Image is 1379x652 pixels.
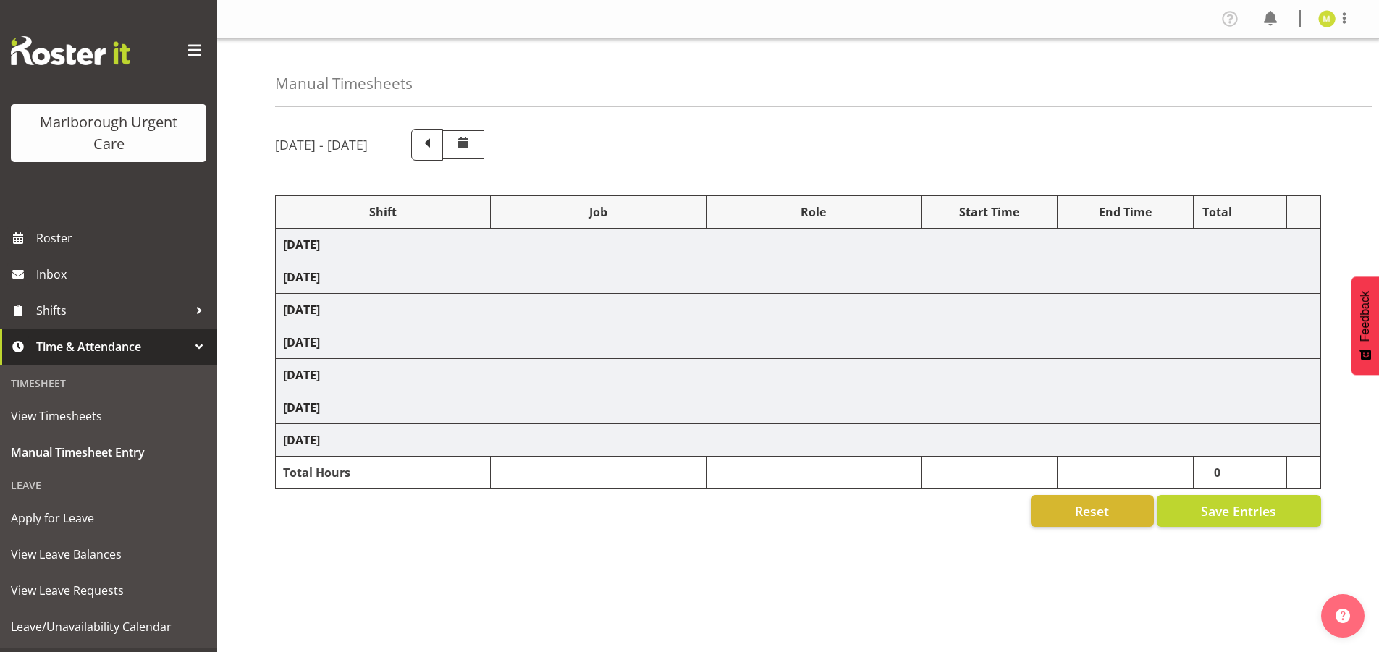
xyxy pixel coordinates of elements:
td: 0 [1193,457,1241,489]
div: Job [498,203,698,221]
div: Marlborough Urgent Care [25,111,192,155]
h5: [DATE] - [DATE] [275,137,368,153]
div: Timesheet [4,368,214,398]
img: Rosterit website logo [11,36,130,65]
span: Leave/Unavailability Calendar [11,616,206,638]
td: [DATE] [276,229,1321,261]
h4: Manual Timesheets [275,75,413,92]
span: View Leave Requests [11,580,206,601]
span: Reset [1075,501,1109,520]
span: View Timesheets [11,405,206,427]
td: [DATE] [276,359,1321,391]
span: Roster [36,227,210,249]
span: Apply for Leave [11,507,206,529]
td: Total Hours [276,457,491,489]
img: margie-vuto11841.jpg [1318,10,1336,27]
span: Save Entries [1201,501,1276,520]
span: Manual Timesheet Entry [11,441,206,463]
a: Apply for Leave [4,500,214,536]
span: Inbox [36,263,210,285]
td: [DATE] [276,424,1321,457]
button: Reset [1031,495,1154,527]
button: Save Entries [1157,495,1321,527]
div: Start Time [929,203,1050,221]
span: Time & Attendance [36,336,188,357]
td: [DATE] [276,294,1321,326]
a: View Leave Requests [4,572,214,609]
span: Feedback [1359,291,1372,342]
td: [DATE] [276,391,1321,424]
div: Leave [4,470,214,500]
div: Role [714,203,914,221]
a: View Leave Balances [4,536,214,572]
a: View Timesheets [4,398,214,434]
div: Total [1201,203,1234,221]
td: [DATE] [276,261,1321,294]
a: Leave/Unavailability Calendar [4,609,214,645]
button: Feedback - Show survey [1351,276,1379,375]
div: Shift [283,203,483,221]
a: Manual Timesheet Entry [4,434,214,470]
img: help-xxl-2.png [1336,609,1350,623]
div: End Time [1065,203,1186,221]
span: Shifts [36,300,188,321]
td: [DATE] [276,326,1321,359]
span: View Leave Balances [11,543,206,565]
